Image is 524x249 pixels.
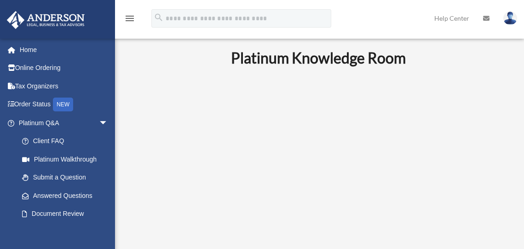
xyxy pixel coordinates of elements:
[13,150,122,168] a: Platinum Walkthrough
[6,41,122,59] a: Home
[154,12,164,23] i: search
[180,79,456,235] iframe: 231110_Toby_KnowledgeRoom
[13,186,122,205] a: Answered Questions
[99,114,117,133] span: arrow_drop_down
[503,12,517,25] img: User Pic
[4,11,87,29] img: Anderson Advisors Platinum Portal
[124,13,135,24] i: menu
[13,132,122,151] a: Client FAQ
[6,95,122,114] a: Order StatusNEW
[6,114,122,132] a: Platinum Q&Aarrow_drop_down
[13,205,122,223] a: Document Review
[53,98,73,111] div: NEW
[231,49,406,67] b: Platinum Knowledge Room
[6,77,122,95] a: Tax Organizers
[6,59,122,77] a: Online Ordering
[124,16,135,24] a: menu
[13,168,122,187] a: Submit a Question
